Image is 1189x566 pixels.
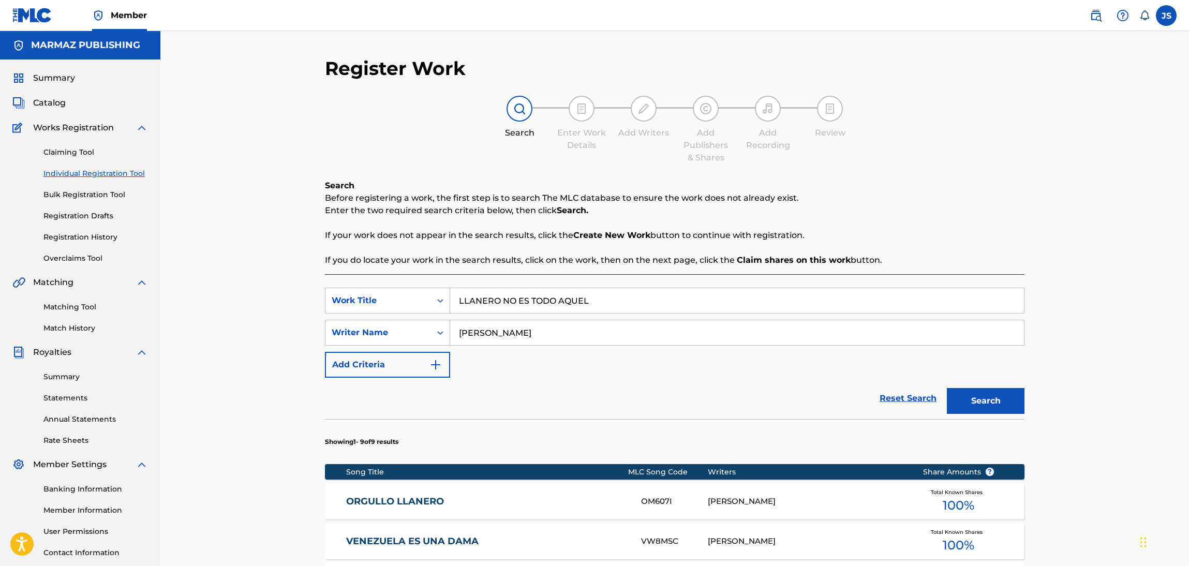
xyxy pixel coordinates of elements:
a: SummarySummary [12,72,75,84]
a: Contact Information [43,547,148,558]
h5: MARMAZ PUBLISHING [31,39,140,51]
div: Review [804,127,856,139]
strong: Claim shares on this work [737,255,851,265]
a: CatalogCatalog [12,97,66,109]
img: Royalties [12,346,25,359]
a: Registration Drafts [43,211,148,221]
a: Match History [43,323,148,334]
a: Summary [43,371,148,382]
div: MLC Song Code [628,467,708,478]
a: Member Information [43,505,148,516]
span: Works Registration [33,122,114,134]
a: Annual Statements [43,414,148,425]
a: ORGULLO LLANERO [346,496,628,508]
span: Share Amounts [923,467,994,478]
span: 100 % [943,536,974,555]
div: Writers [708,467,907,478]
img: step indicator icon for Search [513,102,526,115]
div: Add Recording [742,127,794,152]
p: Showing 1 - 9 of 9 results [325,437,398,446]
a: VENEZUELA ES UNA DAMA [346,535,628,547]
strong: Create New Work [573,230,650,240]
a: Public Search [1086,5,1106,26]
img: step indicator icon for Add Recording [762,102,774,115]
div: Add Writers [618,127,670,139]
a: Matching Tool [43,302,148,312]
div: Arrastrar [1140,527,1147,558]
img: expand [136,346,148,359]
a: Overclaims Tool [43,253,148,264]
span: Royalties [33,346,71,359]
div: VW8MSC [641,535,707,547]
button: Search [947,388,1024,414]
a: Individual Registration Tool [43,168,148,179]
span: Total Known Shares [931,488,987,496]
img: expand [136,276,148,289]
span: Catalog [33,97,66,109]
img: step indicator icon for Add Writers [637,102,650,115]
div: Enter Work Details [556,127,607,152]
img: step indicator icon for Enter Work Details [575,102,588,115]
img: Works Registration [12,122,26,134]
span: Matching [33,276,73,289]
div: Search [494,127,545,139]
img: step indicator icon for Review [824,102,836,115]
img: step indicator icon for Add Publishers & Shares [700,102,712,115]
div: Writer Name [332,326,425,339]
span: Member Settings [33,458,107,471]
div: User Menu [1156,5,1177,26]
a: Rate Sheets [43,435,148,446]
a: Bulk Registration Tool [43,189,148,200]
span: ? [986,468,994,476]
img: MLC Logo [12,8,52,23]
img: search [1090,9,1102,22]
div: Help [1112,5,1133,26]
button: Add Criteria [325,352,450,378]
iframe: Resource Center [1160,386,1189,469]
img: Accounts [12,39,25,52]
iframe: Chat Widget [1137,516,1189,566]
div: [PERSON_NAME] [708,496,907,508]
a: Banking Information [43,484,148,495]
strong: Search. [557,205,588,215]
img: expand [136,458,148,471]
img: help [1117,9,1129,22]
img: expand [136,122,148,134]
span: Total Known Shares [931,528,987,536]
div: Work Title [332,294,425,307]
a: Claiming Tool [43,147,148,158]
div: Notifications [1139,10,1150,21]
p: Before registering a work, the first step is to search The MLC database to ensure the work does n... [325,192,1024,204]
div: Widget de chat [1137,516,1189,566]
span: Summary [33,72,75,84]
a: Registration History [43,232,148,243]
h2: Register Work [325,57,466,80]
div: Song Title [346,467,628,478]
p: If you do locate your work in the search results, click on the work, then on the next page, click... [325,254,1024,266]
img: Summary [12,72,25,84]
form: Search Form [325,288,1024,419]
span: Member [111,9,147,21]
img: Top Rightsholder [92,9,105,22]
a: Reset Search [874,387,942,410]
b: Search [325,181,354,190]
p: Enter the two required search criteria below, then click [325,204,1024,217]
a: User Permissions [43,526,148,537]
img: Member Settings [12,458,25,471]
div: Add Publishers & Shares [680,127,732,164]
a: Statements [43,393,148,404]
img: Matching [12,276,25,289]
img: Catalog [12,97,25,109]
div: OM607I [641,496,707,508]
p: If your work does not appear in the search results, click the button to continue with registration. [325,229,1024,242]
span: 100 % [943,496,974,515]
img: 9d2ae6d4665cec9f34b9.svg [429,359,442,371]
div: [PERSON_NAME] [708,535,907,547]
